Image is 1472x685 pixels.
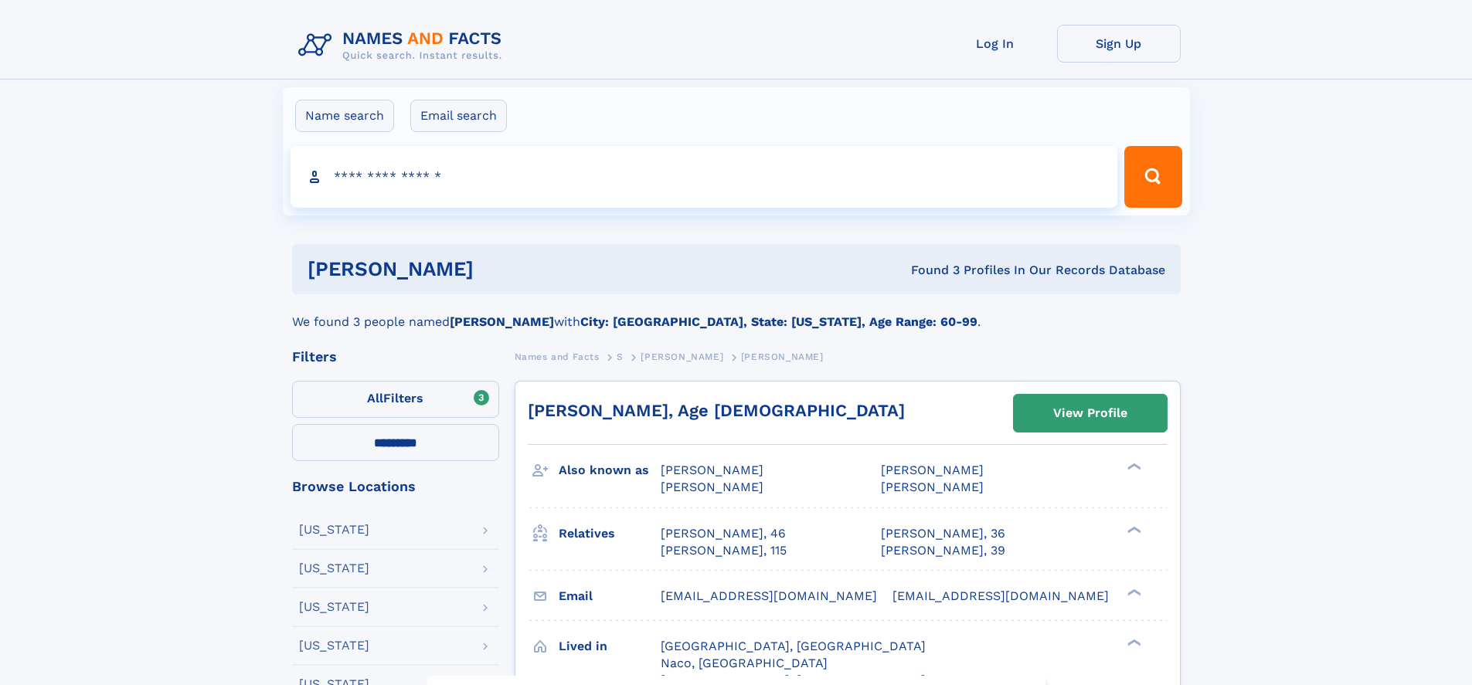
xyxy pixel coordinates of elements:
[741,351,824,362] span: [PERSON_NAME]
[933,25,1057,63] a: Log In
[450,314,554,329] b: [PERSON_NAME]
[1124,146,1181,208] button: Search Button
[661,480,763,494] span: [PERSON_NAME]
[881,542,1005,559] a: [PERSON_NAME], 39
[528,401,905,420] a: [PERSON_NAME], Age [DEMOGRAPHIC_DATA]
[1124,637,1142,647] div: ❯
[292,381,499,418] label: Filters
[292,480,499,493] div: Browse Locations
[1014,395,1167,432] a: View Profile
[617,351,624,362] span: S
[661,639,926,653] span: [GEOGRAPHIC_DATA], [GEOGRAPHIC_DATA]
[641,351,723,362] span: [PERSON_NAME]
[299,639,369,652] div: [US_STATE]
[661,463,763,477] span: [PERSON_NAME]
[1124,524,1142,534] div: ❯
[692,262,1165,279] div: Found 3 Profiles In Our Records Database
[661,542,787,559] a: [PERSON_NAME], 115
[580,314,977,329] b: City: [GEOGRAPHIC_DATA], State: [US_STATE], Age Range: 60-99
[559,583,661,609] h3: Email
[295,100,394,132] label: Name search
[661,525,786,542] a: [PERSON_NAME], 46
[559,521,661,547] h3: Relatives
[661,588,877,603] span: [EMAIL_ADDRESS][DOMAIN_NAME]
[559,633,661,660] h3: Lived in
[1053,395,1127,431] div: View Profile
[291,146,1118,208] input: search input
[617,347,624,366] a: S
[308,259,692,279] h1: [PERSON_NAME]
[292,294,1181,331] div: We found 3 people named with .
[292,350,499,364] div: Filters
[299,601,369,613] div: [US_STATE]
[559,457,661,483] h3: Also known as
[1124,462,1142,472] div: ❯
[892,588,1109,603] span: [EMAIL_ADDRESS][DOMAIN_NAME]
[641,347,723,366] a: [PERSON_NAME]
[881,525,1005,542] a: [PERSON_NAME], 36
[661,656,828,670] span: Naco, [GEOGRAPHIC_DATA]
[367,391,383,405] span: All
[881,480,984,494] span: [PERSON_NAME]
[410,100,507,132] label: Email search
[515,347,600,366] a: Names and Facts
[1057,25,1181,63] a: Sign Up
[292,25,515,66] img: Logo Names and Facts
[881,463,984,477] span: [PERSON_NAME]
[299,562,369,575] div: [US_STATE]
[299,524,369,536] div: [US_STATE]
[1124,587,1142,597] div: ❯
